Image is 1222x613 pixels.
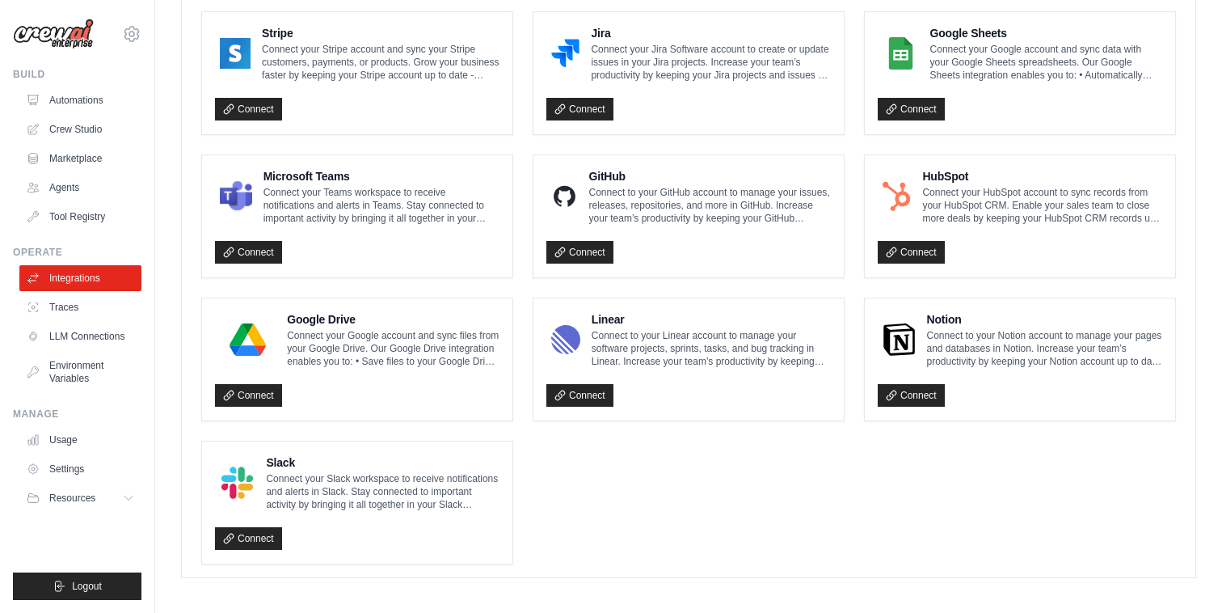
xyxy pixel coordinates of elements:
img: Google Sheets Logo [883,37,919,70]
a: Connect [546,241,613,264]
div: Operate [13,246,141,259]
a: Agents [19,175,141,201]
p: Connect your Jira Software account to create or update issues in your Jira projects. Increase you... [591,43,831,82]
a: Connect [546,98,613,120]
a: LLM Connections [19,323,141,349]
h4: HubSpot [922,168,1162,184]
h4: Jira [591,25,831,41]
a: Settings [19,456,141,482]
p: Connect your Google account and sync files from your Google Drive. Our Google Drive integration e... [287,329,499,368]
div: Manage [13,408,141,421]
a: Crew Studio [19,116,141,142]
img: Microsoft Teams Logo [220,180,252,213]
img: Stripe Logo [220,37,251,70]
img: Notion Logo [883,323,916,356]
p: Connect your HubSpot account to sync records from your HubSpot CRM. Enable your sales team to clo... [922,186,1162,225]
img: GitHub Logo [551,180,578,213]
img: Google Drive Logo [220,323,276,356]
button: Logout [13,573,141,600]
h4: Stripe [262,25,499,41]
a: Environment Variables [19,353,141,391]
p: Connect to your GitHub account to manage your issues, releases, repositories, and more in GitHub.... [589,186,831,225]
h4: Google Sheets [930,25,1162,41]
a: Traces [19,294,141,320]
span: Resources [49,492,95,505]
img: Logo [13,19,94,49]
h4: Slack [266,454,499,471]
a: Usage [19,427,141,453]
a: Connect [878,98,945,120]
p: Connect to your Notion account to manage your pages and databases in Notion. Increase your team’s... [927,329,1162,368]
a: Connect [878,384,945,407]
a: Connect [215,384,282,407]
h4: Google Drive [287,311,499,328]
a: Connect [215,527,282,550]
img: Linear Logo [551,323,580,356]
button: Resources [19,485,141,511]
p: Connect your Stripe account and sync your Stripe customers, payments, or products. Grow your busi... [262,43,499,82]
img: HubSpot Logo [883,180,911,213]
a: Connect [546,384,613,407]
h4: Microsoft Teams [263,168,499,184]
p: Connect your Teams workspace to receive notifications and alerts in Teams. Stay connected to impo... [263,186,499,225]
a: Tool Registry [19,204,141,230]
a: Integrations [19,265,141,291]
a: Automations [19,87,141,113]
img: Slack Logo [220,467,255,499]
h4: GitHub [589,168,831,184]
a: Marketplace [19,146,141,171]
a: Connect [215,98,282,120]
p: Connect your Google account and sync data with your Google Sheets spreadsheets. Our Google Sheets... [930,43,1162,82]
p: Connect your Slack workspace to receive notifications and alerts in Slack. Stay connected to impo... [266,472,499,511]
a: Connect [215,241,282,264]
span: Logout [72,580,102,593]
h4: Linear [592,311,831,328]
h4: Notion [927,311,1162,328]
div: Build [13,68,141,81]
a: Connect [878,241,945,264]
img: Jira Logo [551,37,579,70]
p: Connect to your Linear account to manage your software projects, sprints, tasks, and bug tracking... [592,329,831,368]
